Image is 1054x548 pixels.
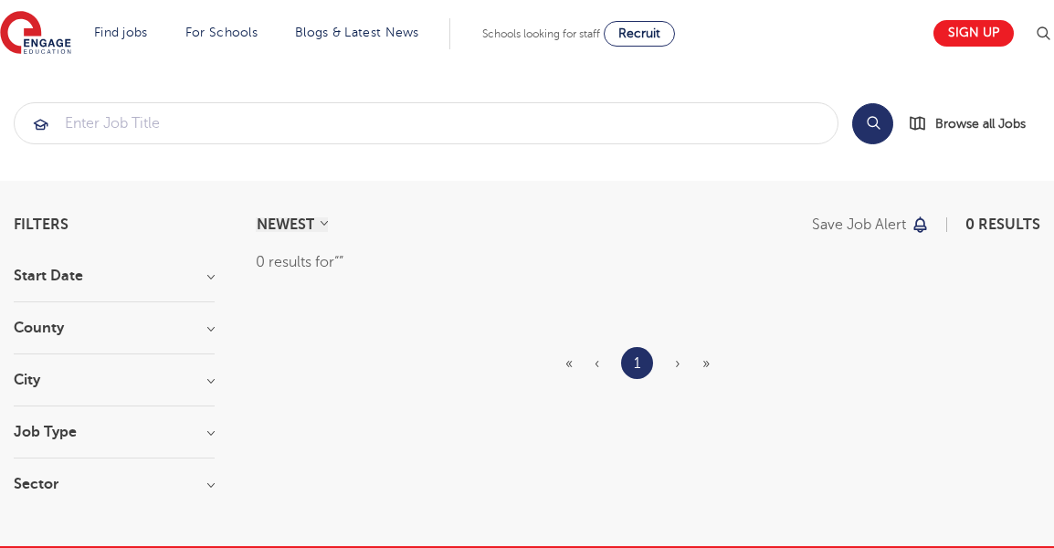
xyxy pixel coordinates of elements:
[634,352,640,375] a: 1
[256,250,1040,274] div: 0 results for
[604,21,675,47] a: Recruit
[14,102,838,144] div: Submit
[14,217,69,232] span: Filters
[933,20,1014,47] a: Sign up
[94,26,148,39] a: Find jobs
[702,355,710,372] span: »
[185,26,258,39] a: For Schools
[812,217,906,232] p: Save job alert
[14,477,215,491] h3: Sector
[14,269,215,283] h3: Start Date
[812,217,930,232] button: Save job alert
[618,26,660,40] span: Recruit
[675,355,680,372] span: ›
[14,373,215,387] h3: City
[595,355,599,372] span: ‹
[565,355,573,372] span: «
[935,113,1026,134] span: Browse all Jobs
[965,216,1040,233] span: 0 results
[14,425,215,439] h3: Job Type
[908,113,1040,134] a: Browse all Jobs
[852,103,893,144] button: Search
[295,26,419,39] a: Blogs & Latest News
[15,103,838,143] input: Submit
[482,27,600,40] span: Schools looking for staff
[14,321,215,335] h3: County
